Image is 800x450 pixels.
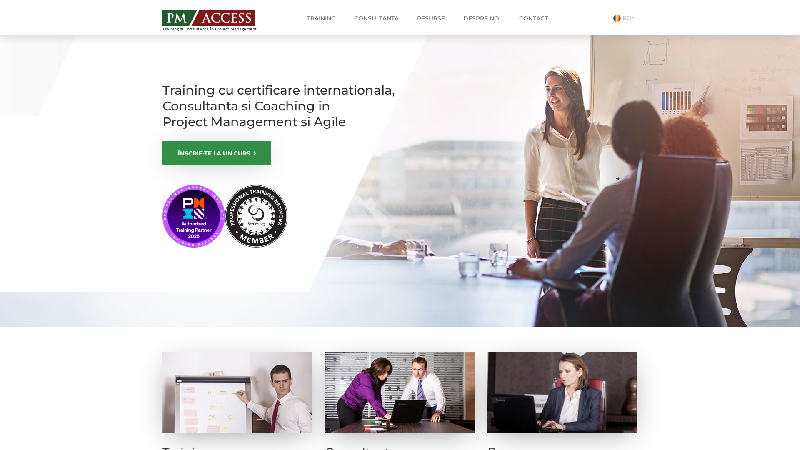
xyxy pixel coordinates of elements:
[162,141,271,165] a: ÎNSCRIE-TE LA UN CURS
[162,352,312,433] img: Training
[487,352,637,433] img: Resurse
[613,14,637,22] a: RO
[162,82,396,130] h1: Training cu certificare internationala, Consultanta si Coaching in Project Management si Agile
[301,10,342,27] a: Training
[162,185,287,247] img: PMI
[613,15,621,22] img: Romana
[411,10,451,27] a: Resurse
[457,10,507,27] a: Despre noi
[162,27,272,31] span: Training și Consultanță în Project Management
[513,10,554,27] a: Contact
[162,7,272,31] a: Training și Consultanță în Project Management
[162,10,255,26] img: PM ACCESS - Echipa traineri si consultanti certificati PMP: Narciss Popescu, Mihai Olaru, Monica ...
[348,10,405,27] a: Consultanta
[325,352,475,433] img: Consultanta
